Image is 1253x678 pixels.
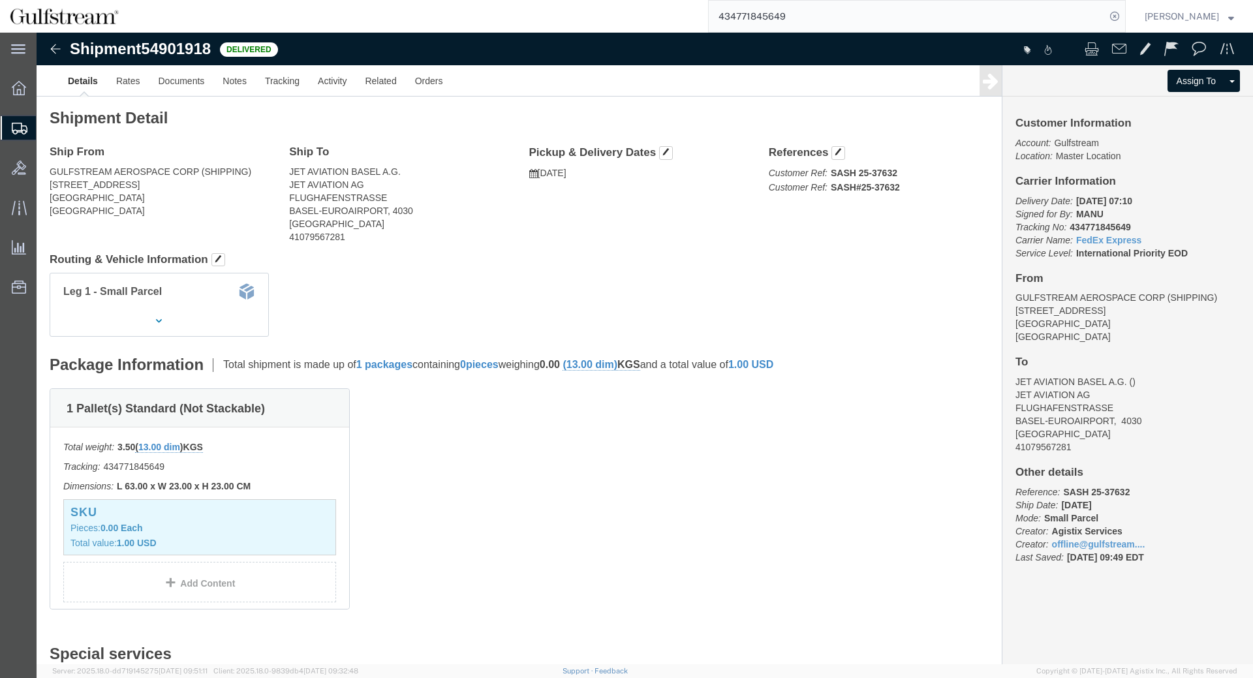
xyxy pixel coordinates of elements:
span: Client: 2025.18.0-9839db4 [213,667,358,675]
button: [PERSON_NAME] [1144,8,1235,24]
a: Support [563,667,595,675]
span: Jene Middleton [1145,9,1219,23]
input: Search for shipment number, reference number [709,1,1106,32]
span: [DATE] 09:32:48 [303,667,358,675]
a: Feedback [595,667,628,675]
iframe: FS Legacy Container [37,33,1253,664]
img: logo [9,7,119,26]
span: Copyright © [DATE]-[DATE] Agistix Inc., All Rights Reserved [1036,666,1237,677]
span: Server: 2025.18.0-dd719145275 [52,667,208,675]
span: [DATE] 09:51:11 [159,667,208,675]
